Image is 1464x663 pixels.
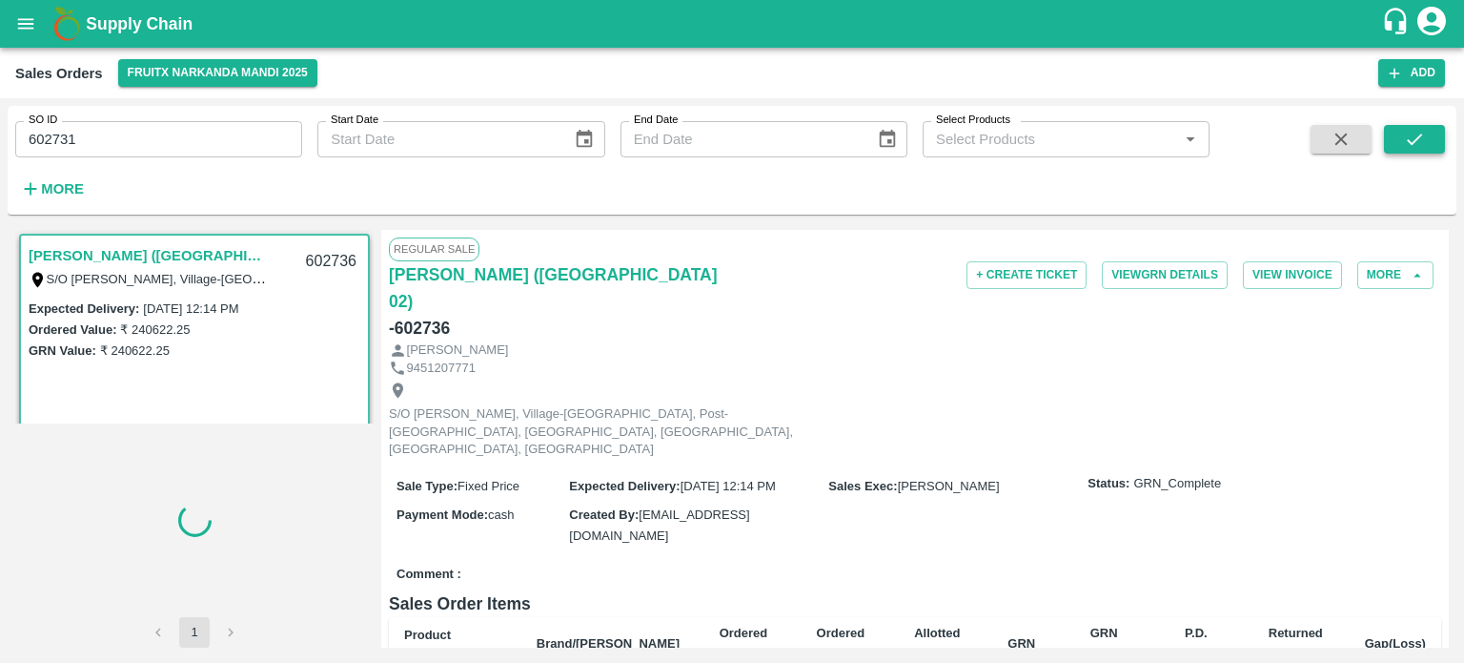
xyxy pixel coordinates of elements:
button: page 1 [179,617,210,648]
span: Regular Sale [389,238,479,260]
b: Allotted Quantity [912,626,963,661]
b: Gap(Loss) [1365,636,1426,651]
label: Status: [1088,475,1129,493]
label: Comment : [396,566,461,584]
b: Returned Weight [1269,626,1323,661]
a: [PERSON_NAME] ([GEOGRAPHIC_DATA] 02) [29,243,267,268]
div: Sales Orders [15,61,103,86]
button: + Create Ticket [966,261,1087,289]
input: End Date [620,121,862,157]
button: Choose date [566,121,602,157]
label: ₹ 240622.25 [120,322,190,337]
div: account of current user [1414,4,1449,44]
span: Fixed Price [457,479,519,493]
label: Start Date [331,113,378,128]
nav: pagination navigation [140,617,249,648]
button: open drawer [4,2,48,46]
label: Sale Type : [396,479,457,493]
label: Expected Delivery : [29,301,139,316]
b: Ordered Value [817,626,865,661]
strong: More [41,181,84,197]
a: Supply Chain [86,10,1381,37]
span: [PERSON_NAME] [898,479,1000,493]
button: View Invoice [1243,261,1342,289]
p: [PERSON_NAME] [407,342,509,360]
div: 602736 [295,239,368,284]
b: Ordered Quantity [719,626,769,661]
span: cash [488,508,514,522]
input: Enter SO ID [15,121,302,157]
label: Payment Mode : [396,508,488,522]
b: Brand/[PERSON_NAME] [537,636,680,651]
b: GRN [1007,636,1035,651]
label: [DATE] 12:14 PM [143,301,238,316]
input: Select Products [928,127,1172,152]
div: customer-support [1381,7,1414,41]
button: ViewGRN Details [1102,261,1228,289]
label: GRN Value: [29,343,96,358]
button: Open [1178,127,1203,152]
label: Select Products [936,113,1010,128]
p: S/O [PERSON_NAME], Village-[GEOGRAPHIC_DATA], Post- [GEOGRAPHIC_DATA], [GEOGRAPHIC_DATA], [GEOGRA... [389,405,818,459]
label: Created By : [569,508,639,522]
button: Select DC [118,59,317,87]
label: ₹ 240622.25 [100,343,170,358]
label: SO ID [29,113,57,128]
label: Expected Delivery : [569,479,680,493]
img: logo [48,5,86,43]
label: End Date [634,113,678,128]
div: SKU [404,646,506,663]
input: Start Date [317,121,559,157]
span: [EMAIL_ADDRESS][DOMAIN_NAME] [569,508,749,543]
p: 9451207771 [407,360,476,378]
span: [DATE] 12:14 PM [681,479,776,493]
label: Ordered Value: [29,322,116,337]
button: Choose date [869,121,905,157]
label: S/O [PERSON_NAME], Village-[GEOGRAPHIC_DATA], Post- [GEOGRAPHIC_DATA], [GEOGRAPHIC_DATA], [GEOGRA... [47,271,1062,286]
button: Add [1378,59,1445,87]
h6: - 602736 [389,315,450,342]
b: GRN Value [1088,626,1120,661]
b: P.D. Discount [1169,626,1223,661]
span: GRN_Complete [1133,475,1221,493]
h6: Sales Order Items [389,590,1441,617]
button: More [1357,261,1433,289]
a: [PERSON_NAME] ([GEOGRAPHIC_DATA] 02) [389,261,740,315]
b: Supply Chain [86,14,193,33]
b: Product [404,628,451,642]
button: More [15,173,89,205]
label: Sales Exec : [828,479,897,493]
